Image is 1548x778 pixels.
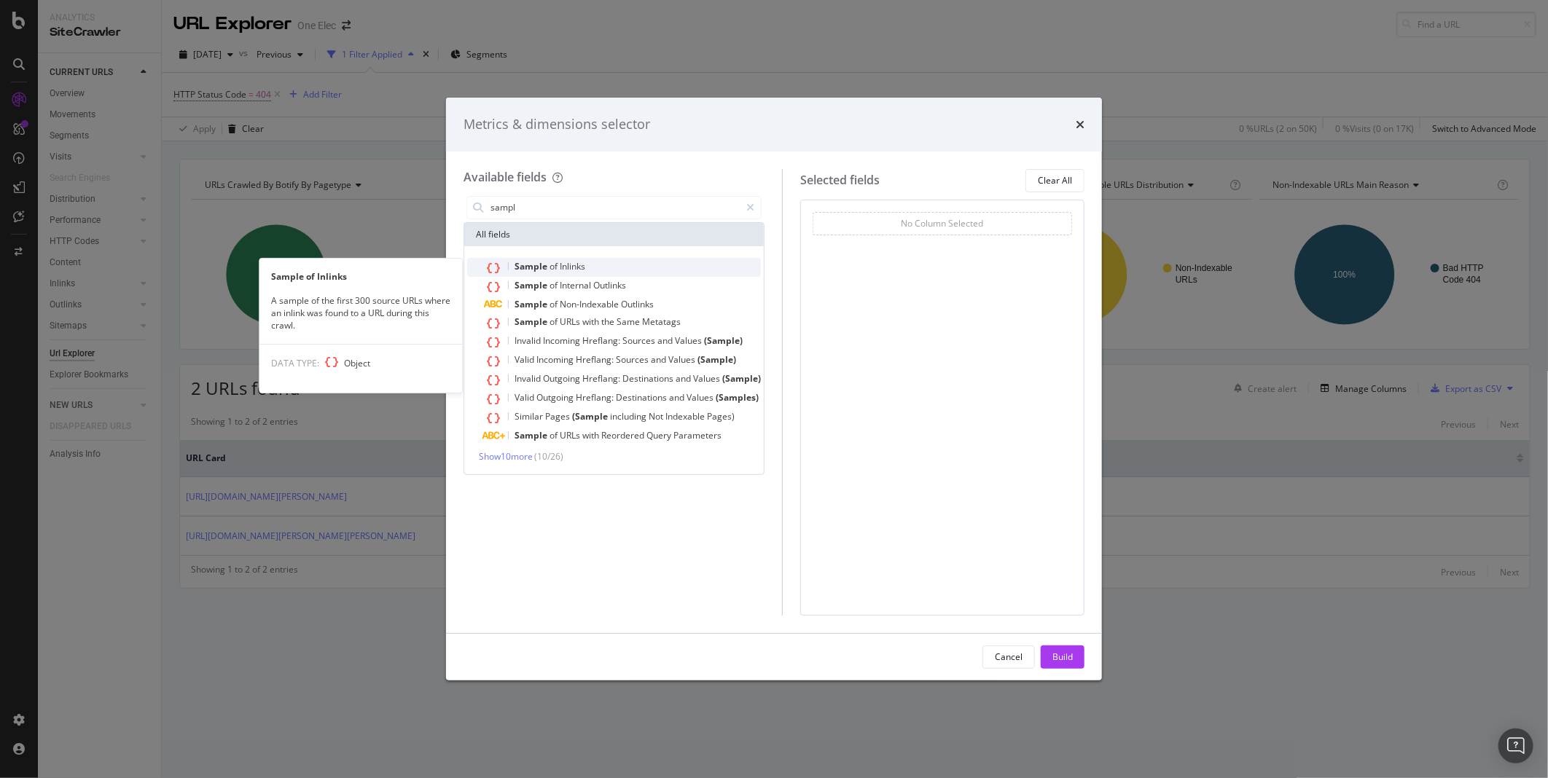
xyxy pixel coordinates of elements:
[259,294,462,331] div: A sample of the first 300 source URLs where an inlink was found to a URL during this crawl.
[716,391,759,404] span: (Samples)
[675,334,704,347] span: Values
[800,172,880,189] div: Selected fields
[646,429,673,441] span: Query
[995,651,1023,663] div: Cancel
[617,315,642,328] span: Same
[560,279,593,291] span: Internal
[601,315,617,328] span: the
[560,260,585,272] span: Inlinks
[550,279,560,291] span: of
[515,353,536,366] span: Valid
[550,260,560,272] span: of
[259,270,462,283] div: Sample of Inlinks
[1076,115,1084,134] div: times
[515,315,550,328] span: Sample
[550,298,560,310] span: of
[560,315,582,328] span: URLs
[669,391,687,404] span: and
[560,429,582,441] span: URLs
[622,372,676,385] span: Destinations
[550,315,560,328] span: of
[693,372,722,385] span: Values
[515,334,543,347] span: Invalid
[582,372,622,385] span: Hreflang:
[515,429,550,441] span: Sample
[446,98,1102,680] div: modal
[536,353,576,366] span: Incoming
[657,334,675,347] span: and
[610,410,649,423] span: including
[651,353,668,366] span: and
[515,260,550,272] span: Sample
[593,279,626,291] span: Outlinks
[545,410,572,423] span: Pages
[621,298,654,310] span: Outlinks
[464,115,650,134] div: Metrics & dimensions selector
[515,298,550,310] span: Sample
[982,645,1035,669] button: Cancel
[1498,728,1533,763] div: Open Intercom Messenger
[534,450,563,463] span: ( 10 / 26 )
[642,315,681,328] span: Metatags
[665,410,707,423] span: Indexable
[464,169,547,185] div: Available fields
[616,391,669,404] span: Destinations
[1052,651,1073,663] div: Build
[616,353,651,366] span: Sources
[668,353,697,366] span: Values
[576,391,616,404] span: Hreflang:
[543,372,582,385] span: Outgoing
[676,372,693,385] span: and
[550,429,560,441] span: of
[673,429,722,441] span: Parameters
[582,315,601,328] span: with
[582,334,622,347] span: Hreflang:
[479,450,533,463] span: Show 10 more
[1038,174,1072,186] div: Clear All
[515,372,543,385] span: Invalid
[649,410,665,423] span: Not
[543,334,582,347] span: Incoming
[1041,645,1084,669] button: Build
[536,391,576,404] span: Outgoing
[704,334,743,347] span: (Sample)
[515,279,550,291] span: Sample
[582,429,601,441] span: with
[707,410,735,423] span: Pages)
[560,298,621,310] span: Non-Indexable
[489,197,740,219] input: Search by field name
[687,391,716,404] span: Values
[902,217,984,229] div: No Column Selected
[572,410,610,423] span: (Sample
[576,353,616,366] span: Hreflang:
[601,429,646,441] span: Reordered
[515,410,545,423] span: Similar
[622,334,657,347] span: Sources
[1025,169,1084,192] button: Clear All
[722,372,761,385] span: (Sample)
[515,391,536,404] span: Valid
[464,223,764,246] div: All fields
[697,353,736,366] span: (Sample)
